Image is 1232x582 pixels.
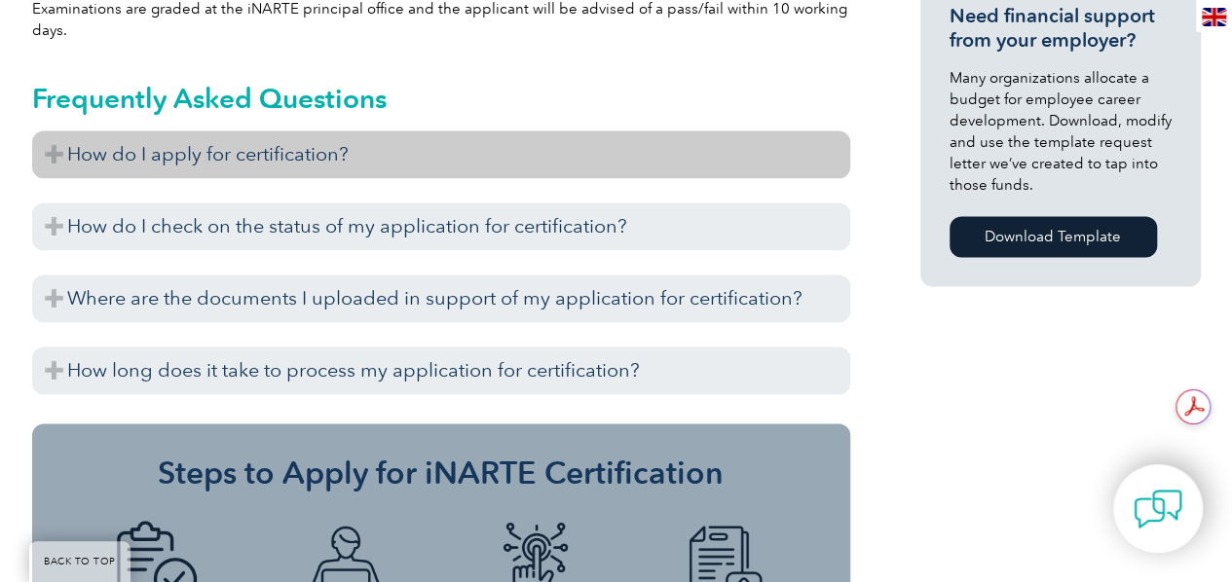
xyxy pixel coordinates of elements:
img: contact-chat.png [1134,485,1182,533]
a: Download Template [950,216,1157,257]
h3: Steps to Apply for iNARTE Certification [61,453,821,491]
img: en [1202,8,1226,26]
p: Many organizations allocate a budget for employee career development. Download, modify and use th... [950,67,1172,196]
h3: How do I apply for certification? [32,130,850,178]
h3: Need financial support from your employer? [950,4,1172,53]
h3: How long does it take to process my application for certification? [32,346,850,394]
h3: Where are the documents I uploaded in support of my application for certification? [32,274,850,322]
h3: How do I check on the status of my application for certification? [32,202,850,250]
h2: Frequently Asked Questions [32,83,850,114]
a: BACK TO TOP [29,541,131,582]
